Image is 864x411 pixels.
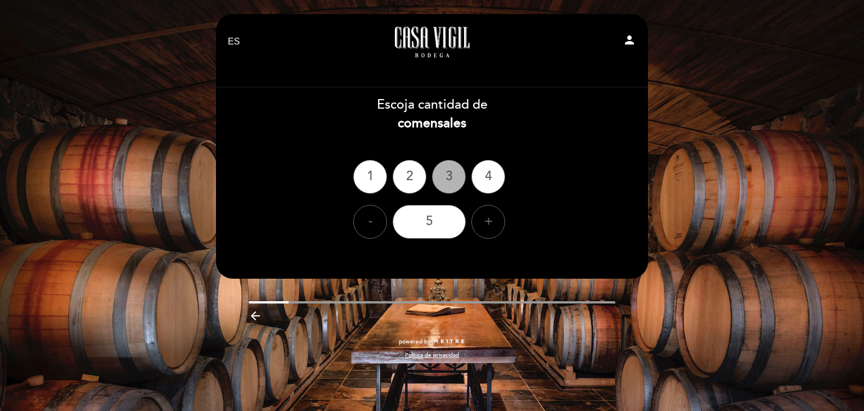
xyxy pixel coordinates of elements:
[623,33,636,51] button: person
[353,205,387,239] div: -
[393,205,466,239] div: 5
[398,115,466,131] b: comensales
[623,33,636,47] i: person
[432,160,466,194] div: 3
[353,160,387,194] div: 1
[249,309,262,323] i: arrow_backward
[471,205,505,239] div: +
[405,351,459,359] a: Política de privacidad
[215,96,649,133] div: Escoja cantidad de
[433,339,465,345] img: MEITRE
[471,160,505,194] div: 4
[362,26,502,57] a: Casa Vigil - Restaurante
[399,338,465,346] a: powered by
[393,160,426,194] div: 2
[399,338,430,346] span: powered by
